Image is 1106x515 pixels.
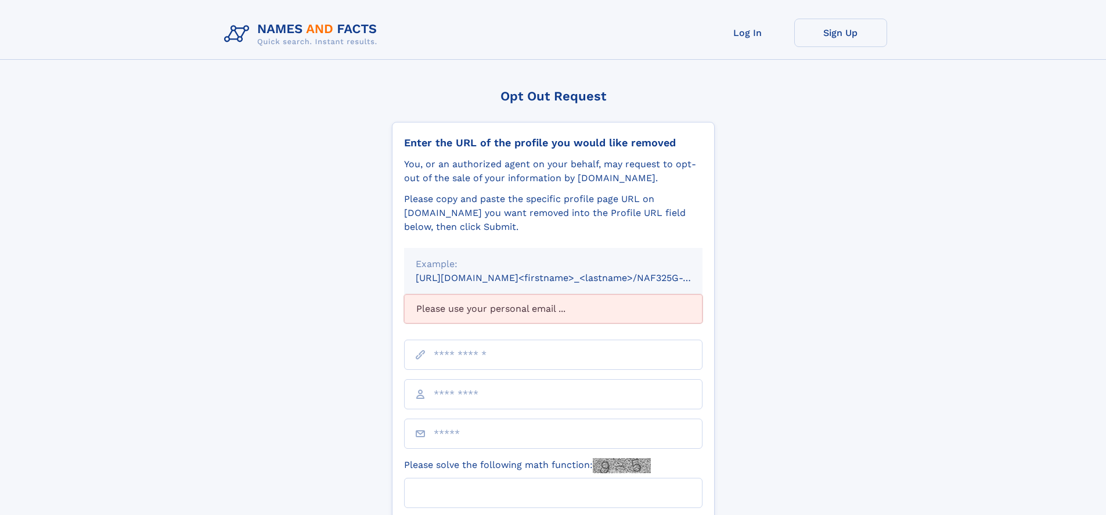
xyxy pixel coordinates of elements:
div: Please use your personal email ... [404,294,702,323]
small: [URL][DOMAIN_NAME]<firstname>_<lastname>/NAF325G-xxxxxxxx [416,272,725,283]
div: Please copy and paste the specific profile page URL on [DOMAIN_NAME] you want removed into the Pr... [404,192,702,234]
a: Log In [701,19,794,47]
div: Example: [416,257,691,271]
div: Opt Out Request [392,89,715,103]
div: You, or an authorized agent on your behalf, may request to opt-out of the sale of your informatio... [404,157,702,185]
a: Sign Up [794,19,887,47]
label: Please solve the following math function: [404,458,651,473]
img: Logo Names and Facts [219,19,387,50]
div: Enter the URL of the profile you would like removed [404,136,702,149]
